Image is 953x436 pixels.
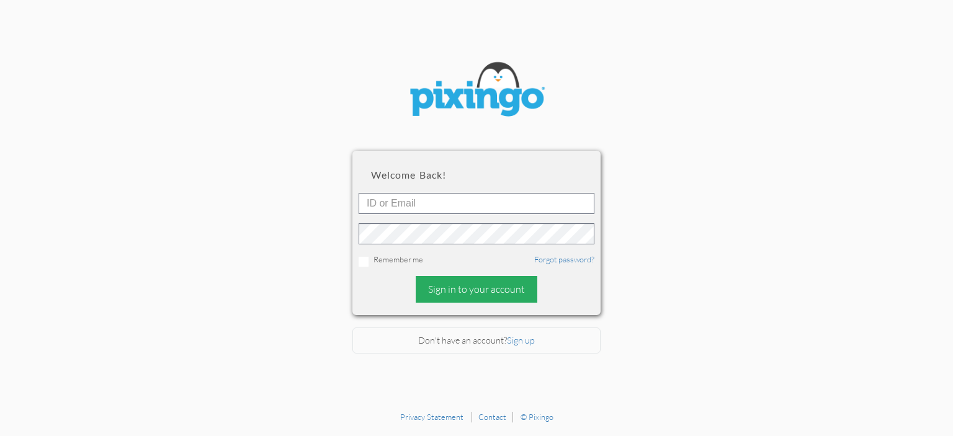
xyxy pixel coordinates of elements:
[402,56,551,126] img: pixingo logo
[400,412,463,422] a: Privacy Statement
[521,412,553,422] a: © Pixingo
[371,169,582,180] h2: Welcome back!
[534,254,594,264] a: Forgot password?
[507,335,535,345] a: Sign up
[478,412,506,422] a: Contact
[416,276,537,303] div: Sign in to your account
[359,254,594,267] div: Remember me
[359,193,594,214] input: ID or Email
[352,327,601,354] div: Don't have an account?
